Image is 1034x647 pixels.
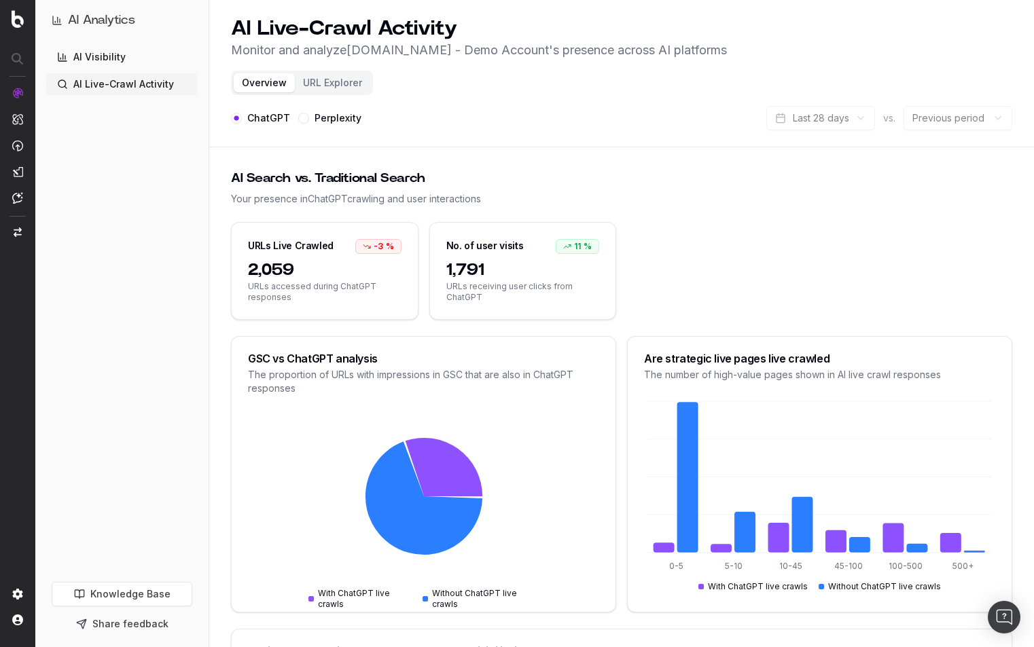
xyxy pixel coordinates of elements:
[12,192,23,204] img: Assist
[423,588,539,610] div: Without ChatGPT live crawls
[52,582,192,606] a: Knowledge Base
[231,169,1012,188] div: AI Search vs. Traditional Search
[231,41,727,60] p: Monitor and analyze [DOMAIN_NAME] - Demo Account 's presence across AI platforms
[308,588,412,610] div: With ChatGPT live crawls
[12,113,23,125] img: Intelligence
[644,353,995,364] div: Are strategic live pages live crawled
[669,561,683,571] tspan: 0-5
[247,113,290,123] label: ChatGPT
[68,11,135,30] h1: AI Analytics
[12,614,23,625] img: My account
[584,241,592,252] span: %
[988,601,1020,633] div: Open Intercom Messenger
[952,561,974,571] tspan: 500+
[556,239,599,254] div: 11
[315,113,361,123] label: Perplexity
[386,241,394,252] span: %
[12,88,23,98] img: Analytics
[46,46,198,68] a: AI Visibility
[248,239,334,253] div: URLs Live Crawled
[12,10,24,28] img: Botify logo
[446,259,600,281] span: 1,791
[446,281,600,303] span: URLs receiving user clicks from ChatGPT
[248,368,599,395] div: The proportion of URLs with impressions in GSC that are also in ChatGPT responses
[355,239,402,254] div: -3
[819,581,941,592] div: Without ChatGPT live crawls
[725,561,743,571] tspan: 5-10
[248,353,599,364] div: GSC vs ChatGPT analysis
[12,166,23,177] img: Studio
[231,16,727,41] h1: AI Live-Crawl Activity
[12,589,23,599] img: Setting
[446,239,524,253] div: No. of user visits
[52,612,192,636] button: Share feedback
[295,73,370,92] button: URL Explorer
[644,368,995,382] div: The number of high-value pages shown in AI live crawl responses
[52,11,192,30] button: AI Analytics
[12,140,23,151] img: Activation
[14,227,22,237] img: Switch project
[248,259,402,281] span: 2,059
[834,561,863,571] tspan: 45-100
[234,73,295,92] button: Overview
[779,561,802,571] tspan: 10-45
[883,111,895,125] span: vs.
[889,561,923,571] tspan: 100-500
[248,281,402,303] span: URLs accessed during ChatGPT responses
[231,192,1012,206] div: Your presence in ChatGPT crawling and user interactions
[698,581,808,592] div: With ChatGPT live crawls
[46,73,198,95] a: AI Live-Crawl Activity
